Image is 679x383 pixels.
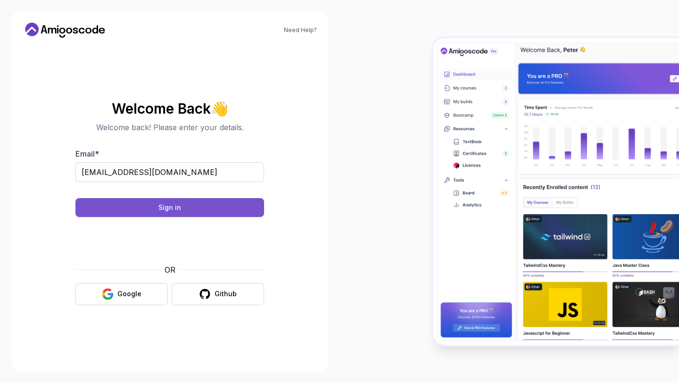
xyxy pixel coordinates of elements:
div: Github [215,289,237,299]
button: Github [172,283,264,305]
input: Enter your email [75,162,264,182]
iframe: Widget containing checkbox for hCaptcha security challenge [99,223,241,258]
a: Need Help? [284,26,317,34]
label: Email * [75,149,99,158]
button: Sign in [75,198,264,217]
span: 👋 [210,100,228,116]
div: Google [117,289,141,299]
div: Sign in [158,203,181,212]
h2: Welcome Back [75,101,264,116]
button: Google [75,283,168,305]
a: Home link [23,23,108,38]
p: OR [165,264,175,275]
img: Amigoscode Dashboard [433,38,679,345]
p: Welcome back! Please enter your details. [75,122,264,133]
